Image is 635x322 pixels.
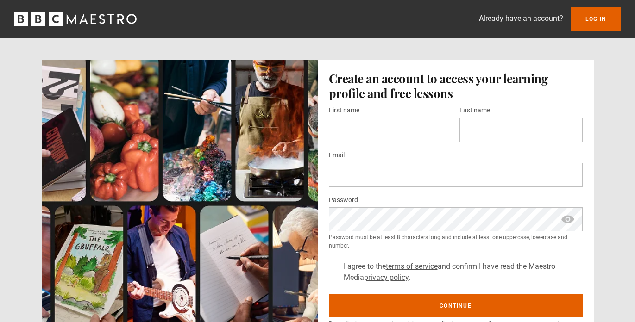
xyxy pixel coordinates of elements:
button: Continue [329,294,583,317]
label: Email [329,150,345,161]
a: terms of service [386,262,438,271]
a: Log In [571,7,621,31]
small: Password must be at least 8 characters long and include at least one uppercase, lowercase and num... [329,233,583,250]
label: Password [329,195,358,206]
label: Last name [459,105,490,116]
p: Already have an account? [479,13,563,24]
a: privacy policy [364,273,409,282]
h1: Create an account to access your learning profile and free lessons [329,71,583,101]
svg: BBC Maestro [14,12,137,26]
label: I agree to the and confirm I have read the Maestro Media . [340,261,583,283]
span: show password [560,207,575,231]
label: First name [329,105,359,116]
